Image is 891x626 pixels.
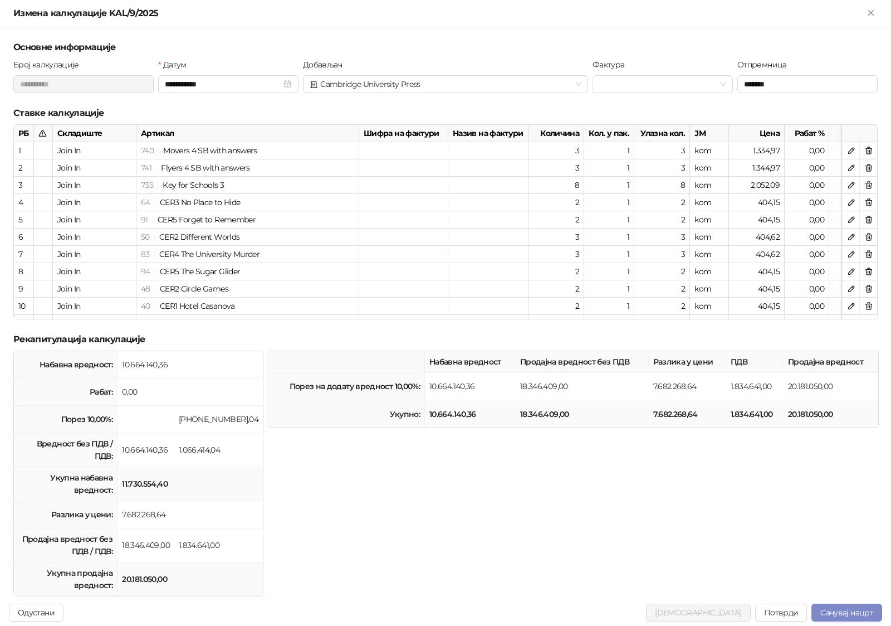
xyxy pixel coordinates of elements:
div: 404,15 [829,315,885,332]
div: 404,15 [829,263,885,280]
div: 0,00 [785,298,829,315]
div: kom [690,315,729,332]
div: 0,00 [785,229,829,246]
div: 1 [18,144,29,157]
span: 48 | CER2 Circle Games [141,284,228,294]
div: Join In [53,177,136,194]
div: 3 [528,159,584,177]
div: Join In [53,194,136,211]
span: 48 [141,284,150,294]
div: 2 [634,298,690,315]
div: 3 [528,229,584,246]
td: 1.834.641,00 [174,528,263,562]
div: kom [690,263,729,280]
span: 50 [141,232,150,242]
div: Join In [53,159,136,177]
div: 2 [528,263,584,280]
div: 2 [528,280,584,298]
th: Продајна вредност [784,351,878,373]
div: ЈМ [690,125,729,142]
th: ПДВ [726,351,784,373]
div: Join In [53,315,136,332]
div: 3 [18,179,29,191]
span: 94 | CER5 The Sugar Glider [141,266,240,276]
div: 2 [528,194,584,211]
div: Шифра на фактури [359,125,448,142]
div: 404,15 [729,298,785,315]
td: 11.730.554,40 [118,467,174,501]
div: 404,62 [729,229,785,246]
span: 40 | CER1 Hotel Casanova [141,301,235,311]
label: Број калкулације [13,59,86,71]
div: 0,00 [785,315,829,332]
input: Датум [165,78,281,90]
h5: Основне информације [13,41,878,54]
h5: Ставке калкулације [13,106,878,120]
th: Продајна вредност без ПДВ [516,351,649,373]
div: 10 [18,300,29,312]
td: Разлика у цени: [14,501,118,528]
div: 1 [584,142,634,159]
div: 1 [584,298,634,315]
td: Укупна продајна вредност: [14,562,118,596]
div: Цена [729,125,785,142]
div: 404,62 [829,229,885,246]
div: 0,00 [785,159,829,177]
div: 6 [18,231,29,243]
div: kom [690,229,729,246]
div: 404,15 [729,315,785,332]
div: Улазна кол. [634,125,690,142]
span: 64 [141,197,150,207]
div: Измена калкулације KAL/9/2025 [13,7,864,20]
div: Рабат % [785,125,829,142]
div: 8 [634,177,690,194]
th: Набавна вредност [425,351,516,373]
div: Артикал [136,125,359,142]
div: 3 [634,159,690,177]
td: 18.346.409,00 [118,528,174,562]
div: Join In [53,246,136,263]
div: 2 [634,194,690,211]
td: Порез на додату вредност 10,00%: [267,373,425,400]
div: 2 [18,162,29,174]
td: 1.066.414,04 [174,433,263,467]
button: [DEMOGRAPHIC_DATA] [646,604,750,622]
td: 1.834.641,00 [726,400,784,428]
div: 2.052,09 [829,177,885,194]
div: 1 [584,280,634,298]
td: 7.682.268,64 [649,400,727,428]
td: 20.181.050,00 [118,562,174,596]
div: 2 [528,211,584,229]
button: Сачувај нацрт [811,604,882,622]
button: Потврди [755,604,807,622]
td: [PHONE_NUMBER],04 [174,406,263,433]
td: 7.682.268,64 [649,373,727,400]
div: 404,15 [729,280,785,298]
div: Join In [53,280,136,298]
div: Join In [53,298,136,315]
div: kom [690,142,729,159]
div: 3 [634,229,690,246]
div: 8 [18,265,29,278]
div: 1 [584,315,634,332]
div: 1.344,97 [729,159,785,177]
th: Разлика у цени [649,351,727,373]
td: 10.664.140,36 [118,351,174,378]
span: 741 [141,163,151,173]
td: 0,00 [118,378,174,406]
label: Добављач [303,59,349,71]
span: 94 [141,266,150,276]
button: Одустани [9,604,63,622]
div: 1 [584,229,634,246]
div: 1 [584,246,634,263]
div: 1 [584,263,634,280]
span: 40 [141,301,150,311]
div: kom [690,246,729,263]
div: Складиште [53,125,136,142]
td: 20.181.050,00 [784,373,878,400]
span: 64 | CER3 No Place to Hide [141,197,240,207]
div: Количина [528,125,584,142]
div: 0,00 [785,194,829,211]
div: 1 [584,211,634,229]
div: kom [690,211,729,229]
